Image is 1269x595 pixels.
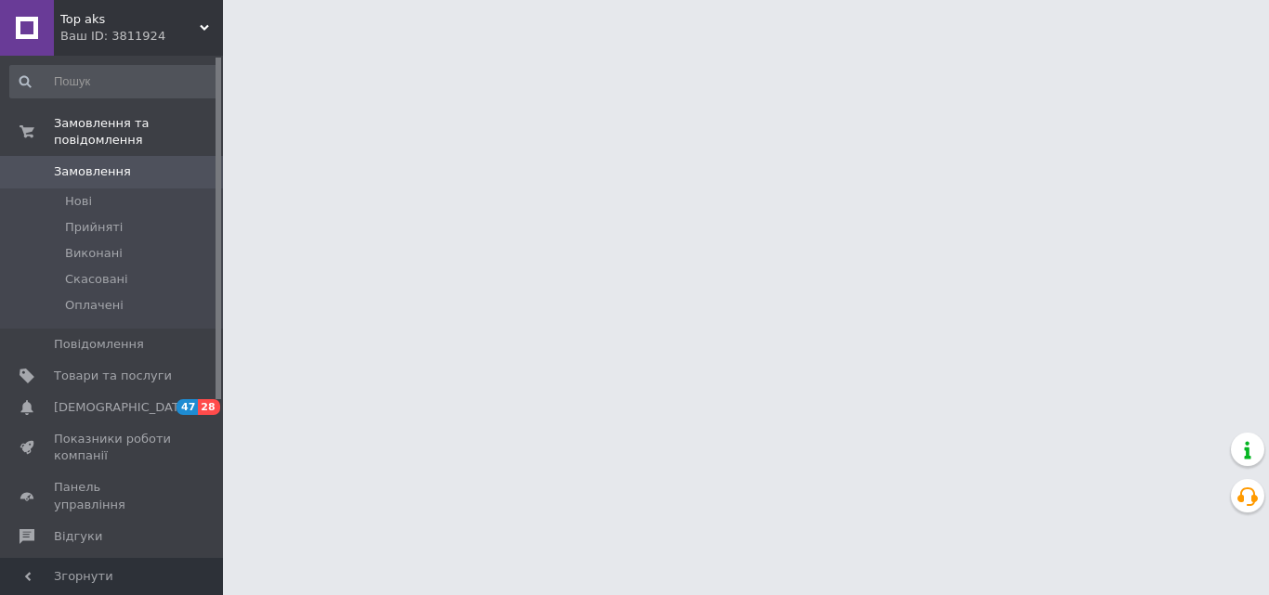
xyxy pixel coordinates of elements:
span: Виконані [65,245,123,262]
span: Нові [65,193,92,210]
span: Скасовані [65,271,128,288]
span: Top aks [60,11,200,28]
span: Панель управління [54,479,172,512]
span: [DEMOGRAPHIC_DATA] [54,399,191,416]
span: Оплачені [65,297,124,314]
span: Відгуки [54,528,102,545]
span: Прийняті [65,219,123,236]
span: Повідомлення [54,336,144,353]
input: Пошук [9,65,219,98]
span: Замовлення та повідомлення [54,115,223,149]
div: Ваш ID: 3811924 [60,28,223,45]
span: 28 [198,399,219,415]
span: Товари та послуги [54,368,172,384]
span: Замовлення [54,163,131,180]
span: Показники роботи компанії [54,431,172,464]
span: 47 [177,399,198,415]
